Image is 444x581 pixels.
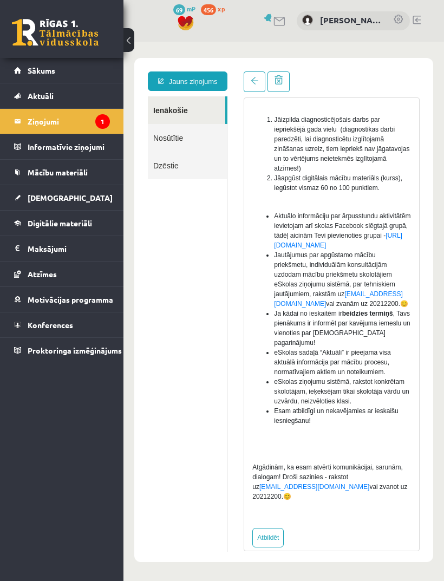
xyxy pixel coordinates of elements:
[151,133,279,150] span: Jāapgūst digitālais mācību materiāls (kurss), iegūstot vismaz 60 no 100 punktiem.
[136,441,246,449] a: [EMAIL_ADDRESS][DOMAIN_NAME]
[173,4,185,15] span: 69
[129,486,160,506] a: Atbildēt
[12,19,99,46] a: Rīgas 1. Tālmācības vidusskola
[24,30,104,49] a: Jauns ziņojums
[28,295,113,304] span: Motivācijas programma
[28,320,73,330] span: Konferences
[151,365,275,383] span: Esam atbildīgi un nekavējamies ar ieskaišu iesniegšanu!
[129,422,284,459] span: Atgādinām, ka esam atvērti komunikācijai, sarunām, dialogam! Droši sazinies - rakstot uz vai zvan...
[24,55,102,82] a: Ienākošie
[14,262,110,286] a: Atzīmes
[14,236,110,261] a: Maksājumi
[28,345,122,355] span: Proktoringa izmēģinājums
[151,74,286,130] span: Jāizpilda diagnosticējošais darbs par iepriekšējā gada vielu (diagnostikas darbi paredzēti, lai d...
[14,211,110,236] a: Digitālie materiāli
[14,338,110,363] a: Proktoringa izmēģinājums
[28,167,88,177] span: Mācību materiāli
[151,268,286,305] span: Ja kādai no ieskaitēm ir , Tavs pienākums ir informēt par kavējuma iemeslu un vienoties par [DEMO...
[151,171,287,207] span: Aktuālo informāciju par ārpusstundu aktivitātēm ievietojam arī skolas Facebook slēgtajā grupā, tā...
[28,91,54,101] span: Aktuāli
[151,307,267,334] span: eSkolas sadaļā “Aktuāli” ir pieejama visa aktuālā informācija par mācību procesu, normatīvajiem a...
[24,110,103,138] a: Dzēstie
[14,287,110,312] a: Motivācijas programma
[151,336,285,363] span: eSkolas ziņojumu sistēmā, rakstot konkrētam skolotājam, ieķeksējam tikai skolotāja vārdu un uzvār...
[14,83,110,108] a: Aktuāli
[302,15,313,25] img: Aleks Cvetkovs
[28,193,113,203] span: [DEMOGRAPHIC_DATA]
[219,268,270,276] b: beidzies termiņš
[160,451,168,459] span: 😊
[14,312,110,337] a: Konferences
[28,218,92,228] span: Digitālie materiāli
[14,134,110,159] a: Informatīvie ziņojumi
[151,210,285,266] span: Jautājumus par apgūstamo mācību priekšmetu, individuālām konsultācijām uzdodam mācību priekšmetu ...
[173,4,195,13] a: 69 mP
[201,4,216,15] span: 456
[14,109,110,134] a: Ziņojumi1
[14,58,110,83] a: Sākums
[24,82,103,110] a: Nosūtītie
[187,4,195,13] span: mP
[95,114,110,129] i: 1
[28,134,110,159] legend: Informatīvie ziņojumi
[28,236,110,261] legend: Maksājumi
[28,66,55,75] span: Sākums
[14,160,110,185] a: Mācību materiāli
[218,4,225,13] span: xp
[14,185,110,210] a: [DEMOGRAPHIC_DATA]
[28,109,110,134] legend: Ziņojumi
[201,4,230,13] a: 456 xp
[28,269,57,279] span: Atzīmes
[277,258,285,266] span: 😊
[320,14,382,27] a: [PERSON_NAME]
